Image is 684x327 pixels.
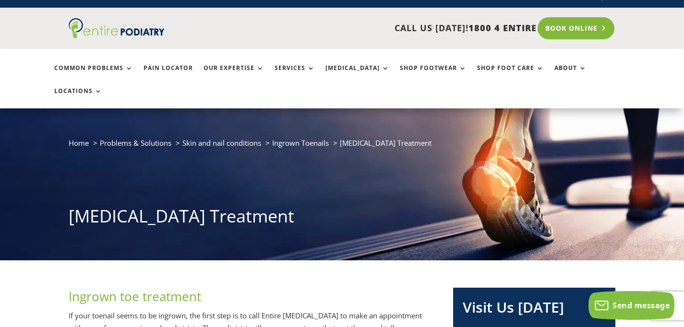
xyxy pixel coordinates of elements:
a: Shop Footwear [400,65,467,85]
a: Services [275,65,315,85]
a: [MEDICAL_DATA] [325,65,389,85]
span: [MEDICAL_DATA] Treatment [340,138,432,148]
a: About [554,65,587,85]
nav: breadcrumb [69,137,616,156]
span: Ingrown toe treatment [69,288,201,305]
a: Problems & Solutions [100,138,171,148]
a: Book Online [538,17,615,39]
a: Skin and nail conditions [182,138,261,148]
a: Common Problems [54,65,133,85]
a: Ingrown Toenails [272,138,329,148]
img: logo (1) [69,18,165,38]
span: 1800 4 ENTIRE [468,22,537,34]
a: Pain Locator [144,65,193,85]
a: Home [69,138,89,148]
a: Our Expertise [204,65,264,85]
h1: [MEDICAL_DATA] Treatment [69,204,616,233]
h2: Visit Us [DATE] [463,297,606,322]
p: CALL US [DATE]! [194,22,537,35]
a: Locations [54,88,102,108]
a: Entire Podiatry [69,31,165,40]
button: Send message [588,291,674,320]
span: Send message [612,300,670,311]
a: Shop Foot Care [477,65,544,85]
